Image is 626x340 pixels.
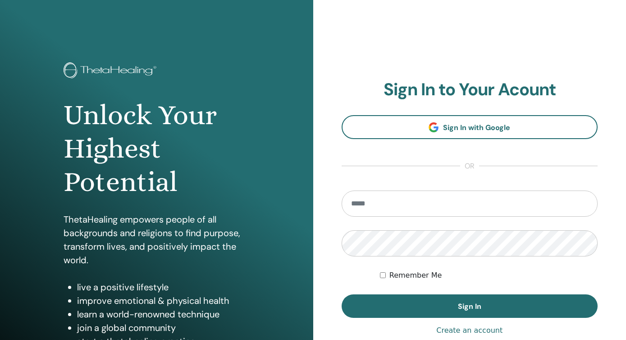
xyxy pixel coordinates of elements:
[436,325,503,336] a: Create an account
[77,280,250,294] li: live a positive lifestyle
[64,213,250,267] p: ThetaHealing empowers people of all backgrounds and religions to find purpose, transform lives, a...
[389,270,442,281] label: Remember Me
[443,123,510,132] span: Sign In with Google
[380,270,598,281] div: Keep me authenticated indefinitely or until I manually logout
[342,115,598,139] a: Sign In with Google
[458,302,481,311] span: Sign In
[342,294,598,318] button: Sign In
[64,98,250,199] h1: Unlock Your Highest Potential
[77,307,250,321] li: learn a world-renowned technique
[460,161,479,172] span: or
[77,294,250,307] li: improve emotional & physical health
[77,321,250,335] li: join a global community
[342,79,598,100] h2: Sign In to Your Acount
